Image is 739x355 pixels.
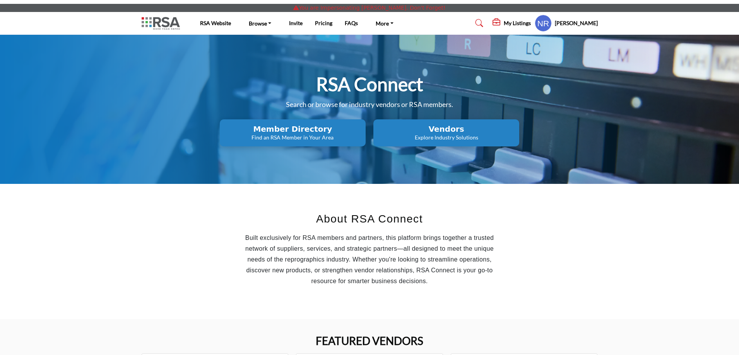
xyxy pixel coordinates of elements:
p: Built exclusively for RSA members and partners, this platform brings together a trusted network o... [236,233,503,287]
button: Show hide supplier dropdown [535,15,552,32]
p: Find an RSA Member in Your Area [222,134,363,141]
h2: Vendors [376,124,517,134]
h5: [PERSON_NAME] [555,19,598,27]
span: Search or browse for industry vendors or RSA members. [286,100,453,109]
a: Browse [243,18,277,29]
a: RSA Website [200,20,231,26]
a: Pricing [315,20,332,26]
p: Explore Industry Solutions [376,134,517,141]
h5: My Listings [504,20,531,27]
img: Site Logo [142,17,184,30]
h1: RSA Connect [316,72,423,96]
a: Invite [289,20,303,26]
h2: FEATURED VENDORS [316,335,423,348]
a: Search [468,17,488,29]
button: Member Directory Find an RSA Member in Your Area [220,119,366,146]
h2: About RSA Connect [236,211,503,227]
div: My Listings [493,19,531,28]
h2: Member Directory [222,124,363,134]
a: FAQs [345,20,358,26]
a: More [370,18,399,29]
button: Vendors Explore Industry Solutions [373,119,519,146]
